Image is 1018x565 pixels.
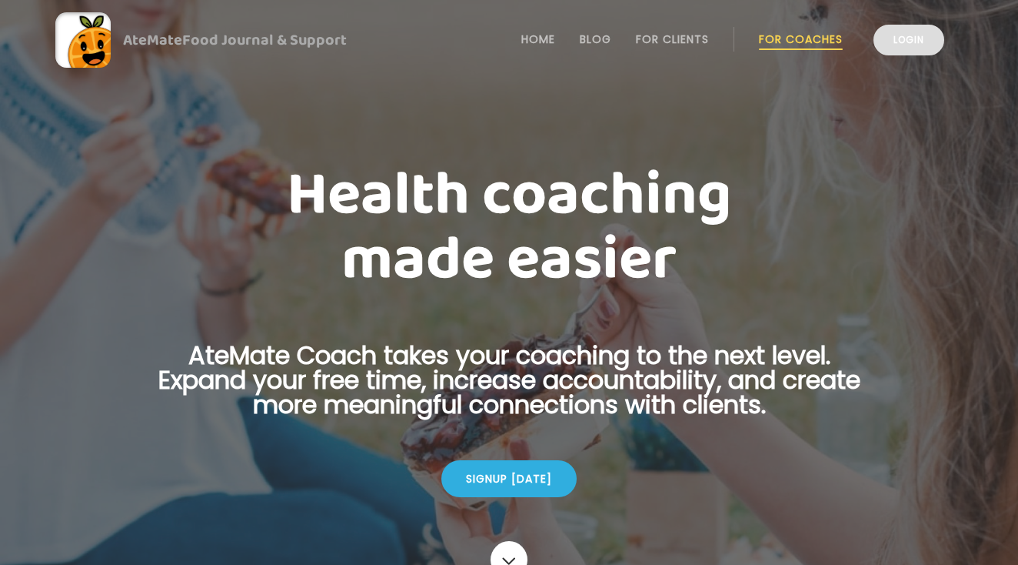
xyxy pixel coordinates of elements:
a: AteMateFood Journal & Support [55,12,963,68]
a: Home [521,33,555,45]
a: Login [873,25,944,55]
a: For Coaches [759,33,843,45]
a: Blog [580,33,611,45]
p: AteMate Coach takes your coaching to the next level. Expand your free time, increase accountabili... [134,343,884,436]
span: Food Journal & Support [182,28,347,52]
div: AteMate [111,28,347,52]
div: Signup [DATE] [441,460,577,497]
h1: Health coaching made easier [134,163,884,293]
a: For Clients [636,33,709,45]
